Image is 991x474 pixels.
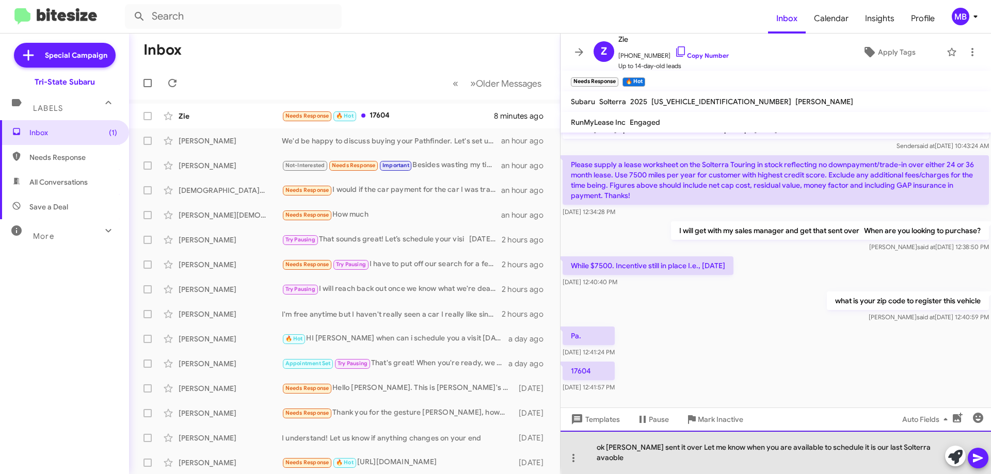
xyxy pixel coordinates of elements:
[179,284,282,295] div: [PERSON_NAME]
[563,326,615,345] p: Pa.
[282,234,502,246] div: That sounds great! Let’s schedule your visi [DATE] when your ready . Looking forward to discussin...
[179,334,282,344] div: [PERSON_NAME]
[514,457,552,468] div: [DATE]
[630,97,647,106] span: 2025
[29,152,117,162] span: Needs Response
[917,243,935,251] span: said at
[501,210,552,220] div: an hour ago
[508,358,552,369] div: a day ago
[622,77,645,87] small: 🔥 Hot
[618,45,729,61] span: [PHONE_NUMBER]
[447,73,548,94] nav: Page navigation example
[601,43,607,60] span: Z
[125,4,342,29] input: Search
[563,348,615,356] span: [DATE] 12:41:24 PM
[285,385,329,391] span: Needs Response
[109,127,117,138] span: (1)
[336,459,354,466] span: 🔥 Hot
[675,52,729,59] a: Copy Number
[179,185,282,195] div: [DEMOGRAPHIC_DATA][PERSON_NAME]
[563,362,615,380] p: 17604
[282,209,501,221] div: How much
[502,259,552,270] div: 2 hours ago
[561,431,991,474] div: ok [PERSON_NAME] sent it over Let me know when you are available to schedule it is our last Solte...
[494,111,552,121] div: 8 minutes ago
[943,8,980,25] button: MB
[917,142,935,150] span: said at
[282,110,494,122] div: 17604
[502,309,552,319] div: 2 hours ago
[282,184,501,196] div: I would if the car payment for the car I was trading it for was a reasonable payment....looking f...
[338,360,367,367] span: Try Pausing
[285,187,329,193] span: Needs Response
[628,410,677,429] button: Pause
[282,433,514,443] div: I understand! Let us know if anything changes on your end
[285,286,315,292] span: Try Pausing
[952,8,969,25] div: MB
[470,77,476,90] span: »
[857,4,903,34] a: Insights
[45,50,107,60] span: Special Campaign
[651,97,791,106] span: [US_VEHICLE_IDENTIFICATION_NUMBER]
[179,358,282,369] div: [PERSON_NAME]
[179,433,282,443] div: [PERSON_NAME]
[179,383,282,394] div: [PERSON_NAME]
[282,283,502,295] div: I will reach back out once we know what we're dealing with financially
[571,77,618,87] small: Needs Response
[917,313,935,321] span: said at
[571,97,595,106] span: Subaru
[179,136,282,146] div: [PERSON_NAME]
[35,77,95,87] div: Tri-State Subaru
[514,433,552,443] div: [DATE]
[179,259,282,270] div: [PERSON_NAME]
[836,43,941,61] button: Apply Tags
[179,160,282,171] div: [PERSON_NAME]
[29,202,68,212] span: Save a Deal
[143,42,182,58] h1: Inbox
[179,408,282,418] div: [PERSON_NAME]
[501,185,552,195] div: an hour ago
[806,4,857,34] a: Calendar
[502,235,552,245] div: 2 hours ago
[179,111,282,121] div: Zie
[618,61,729,71] span: Up to 14-day-old leads
[649,410,669,429] span: Pause
[599,97,626,106] span: Solterra
[897,142,989,150] span: Sender [DATE] 10:43:24 AM
[382,162,409,169] span: Important
[563,278,617,286] span: [DATE] 12:40:40 PM
[285,162,325,169] span: Not-Interested
[768,4,806,34] a: Inbox
[29,127,117,138] span: Inbox
[571,118,626,127] span: RunMyLease Inc
[630,118,660,127] span: Engaged
[476,78,541,89] span: Older Messages
[501,160,552,171] div: an hour ago
[179,309,282,319] div: [PERSON_NAME]
[446,73,465,94] button: Previous
[569,410,620,429] span: Templates
[282,258,502,270] div: I have to put off our search for a few weeks due to a pressing matter at work. I will reach back ...
[282,357,508,369] div: That's great! When you're ready, we can set up an appointment to explore your options. Let me kno...
[453,77,458,90] span: «
[282,136,501,146] div: We'd be happy to discuss buying your Pathfinder. Let's set up an appointment to evaluate it and s...
[179,235,282,245] div: [PERSON_NAME]
[285,261,329,268] span: Needs Response
[285,459,329,466] span: Needs Response
[464,73,548,94] button: Next
[502,284,552,295] div: 2 hours ago
[671,221,989,240] p: I will get with my sales manager and get that sent over When are you looking to purchase?
[563,383,615,391] span: [DATE] 12:41:57 PM
[282,159,501,171] div: Besides wasting my time!!!!
[33,104,63,113] span: Labels
[285,112,329,119] span: Needs Response
[285,360,331,367] span: Appointment Set
[894,410,960,429] button: Auto Fields
[795,97,853,106] span: [PERSON_NAME]
[179,210,282,220] div: [PERSON_NAME][DEMOGRAPHIC_DATA]
[501,136,552,146] div: an hour ago
[563,208,615,216] span: [DATE] 12:34:28 PM
[878,43,916,61] span: Apply Tags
